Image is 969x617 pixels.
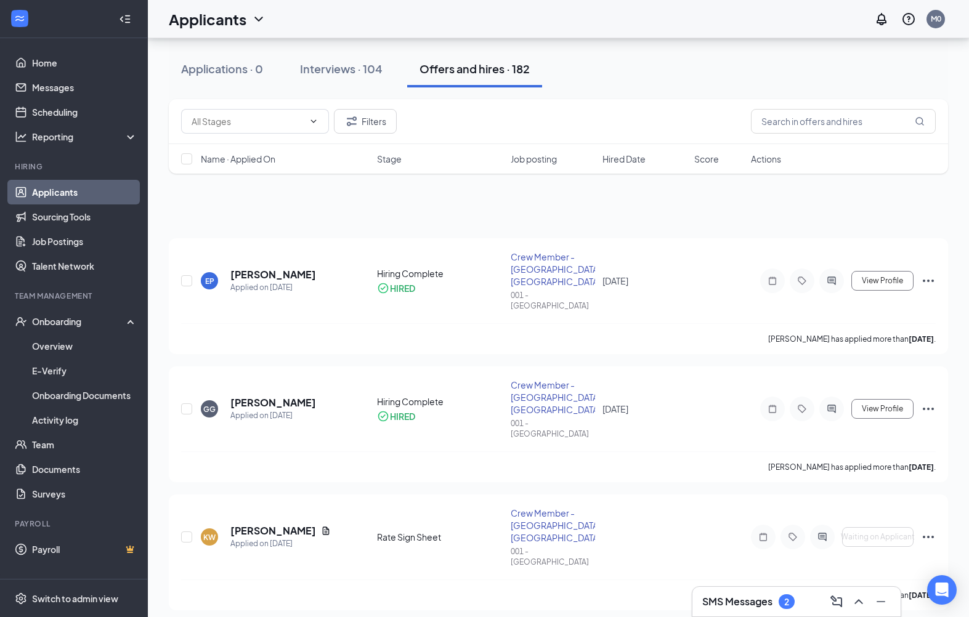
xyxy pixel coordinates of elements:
[201,153,275,165] span: Name · Applied On
[511,251,595,288] div: Crew Member - [GEOGRAPHIC_DATA] [GEOGRAPHIC_DATA]
[32,537,137,562] a: PayrollCrown
[32,50,137,75] a: Home
[511,507,595,544] div: Crew Member - [GEOGRAPHIC_DATA] [GEOGRAPHIC_DATA]
[765,404,780,414] svg: Note
[915,116,925,126] svg: MagnifyingGlass
[230,268,316,281] h5: [PERSON_NAME]
[192,115,304,128] input: All Stages
[390,410,415,422] div: HIRED
[849,592,869,611] button: ChevronUp
[15,131,27,143] svg: Analysis
[203,532,216,542] div: KW
[377,153,402,165] span: Stage
[32,254,137,278] a: Talent Network
[32,180,137,204] a: Applicants
[15,592,27,605] svg: Settings
[511,290,595,311] div: 001 - [GEOGRAPHIC_DATA]
[32,131,138,143] div: Reporting
[602,153,646,165] span: Hired Date
[32,383,137,408] a: Onboarding Documents
[768,334,936,344] p: [PERSON_NAME] has applied more than .
[851,399,914,419] button: View Profile
[32,408,137,432] a: Activity log
[377,410,389,422] svg: CheckmarkCircle
[694,153,719,165] span: Score
[32,204,137,229] a: Sourcing Tools
[377,531,503,543] div: Rate Sign Sheet
[909,591,934,600] b: [DATE]
[32,100,137,124] a: Scheduling
[300,61,383,76] div: Interviews · 104
[827,592,846,611] button: ComposeMessage
[874,594,888,609] svg: Minimize
[205,276,214,286] div: EP
[931,14,941,24] div: M0
[15,518,135,529] div: Payroll
[829,594,844,609] svg: ComposeMessage
[309,116,318,126] svg: ChevronDown
[756,532,771,542] svg: Note
[377,267,503,280] div: Hiring Complete
[511,546,595,567] div: 001 - [GEOGRAPHIC_DATA]
[251,12,266,26] svg: ChevronDown
[119,13,131,25] svg: Collapse
[15,161,135,172] div: Hiring
[824,404,839,414] svg: ActiveChat
[230,281,316,294] div: Applied on [DATE]
[334,109,397,134] button: Filter Filters
[751,109,936,134] input: Search in offers and hires
[203,404,216,414] div: GG
[702,595,772,608] h3: SMS Messages
[909,334,934,344] b: [DATE]
[751,153,781,165] span: Actions
[841,533,915,541] span: Waiting on Applicant
[32,482,137,506] a: Surveys
[862,405,903,413] span: View Profile
[795,404,809,414] svg: Tag
[768,462,936,472] p: [PERSON_NAME] has applied more than .
[815,532,830,542] svg: ActiveChat
[181,61,263,76] div: Applications · 0
[921,273,936,288] svg: Ellipses
[785,532,800,542] svg: Tag
[921,401,936,416] svg: Ellipses
[32,592,118,605] div: Switch to admin view
[909,462,934,472] b: [DATE]
[230,524,316,538] h5: [PERSON_NAME]
[602,403,628,414] span: [DATE]
[842,527,914,547] button: Waiting on Applicant
[169,9,246,30] h1: Applicants
[824,276,839,286] svg: ActiveChat
[851,271,914,291] button: View Profile
[795,276,809,286] svg: Tag
[230,396,316,409] h5: [PERSON_NAME]
[15,291,135,301] div: Team Management
[32,432,137,457] a: Team
[862,276,903,285] span: View Profile
[15,315,27,328] svg: UserCheck
[377,395,503,408] div: Hiring Complete
[344,114,359,129] svg: Filter
[32,75,137,100] a: Messages
[511,153,557,165] span: Job posting
[390,282,415,294] div: HIRED
[765,276,780,286] svg: Note
[377,282,389,294] svg: CheckmarkCircle
[901,12,916,26] svg: QuestionInfo
[32,315,127,328] div: Onboarding
[927,575,957,605] div: Open Intercom Messenger
[32,229,137,254] a: Job Postings
[921,530,936,544] svg: Ellipses
[230,409,316,422] div: Applied on [DATE]
[14,12,26,25] svg: WorkstreamLogo
[32,334,137,358] a: Overview
[851,594,866,609] svg: ChevronUp
[32,457,137,482] a: Documents
[321,526,331,536] svg: Document
[511,418,595,439] div: 001 - [GEOGRAPHIC_DATA]
[784,597,789,607] div: 2
[602,275,628,286] span: [DATE]
[32,358,137,383] a: E-Verify
[230,538,331,550] div: Applied on [DATE]
[874,12,889,26] svg: Notifications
